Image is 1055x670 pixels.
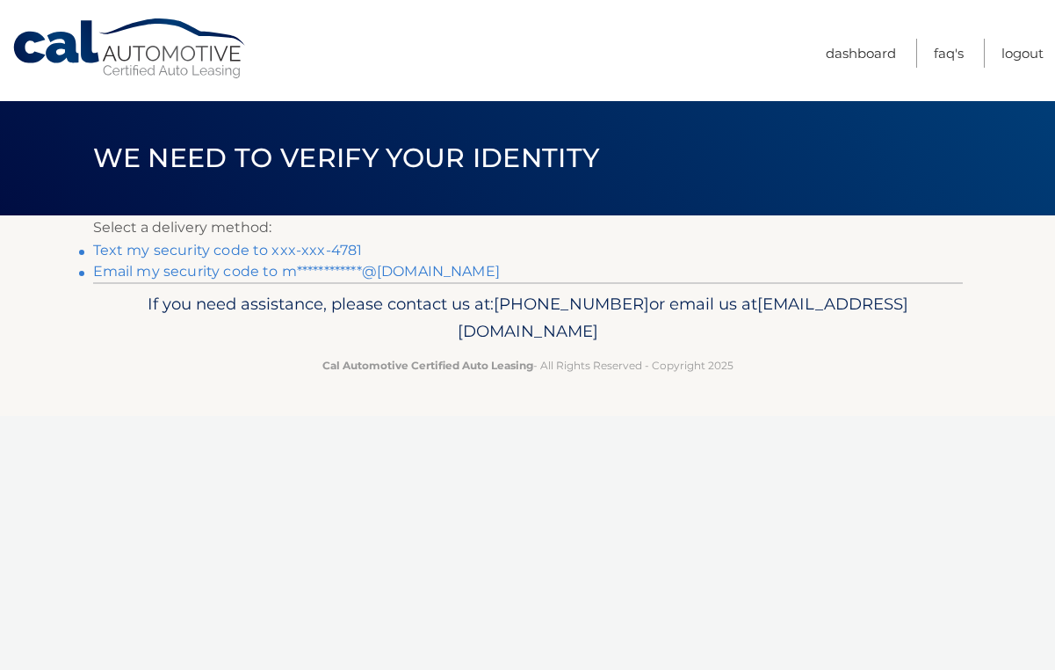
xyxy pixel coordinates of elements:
[11,18,249,80] a: Cal Automotive
[93,142,600,174] span: We need to verify your identity
[105,356,951,375] p: - All Rights Reserved - Copyright 2025
[322,359,533,372] strong: Cal Automotive Certified Auto Leasing
[1001,39,1044,68] a: Logout
[105,290,951,346] p: If you need assistance, please contact us at: or email us at
[826,39,896,68] a: Dashboard
[93,242,363,259] a: Text my security code to xxx-xxx-4781
[93,215,963,240] p: Select a delivery method:
[494,294,649,314] span: [PHONE_NUMBER]
[934,39,964,68] a: FAQ's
